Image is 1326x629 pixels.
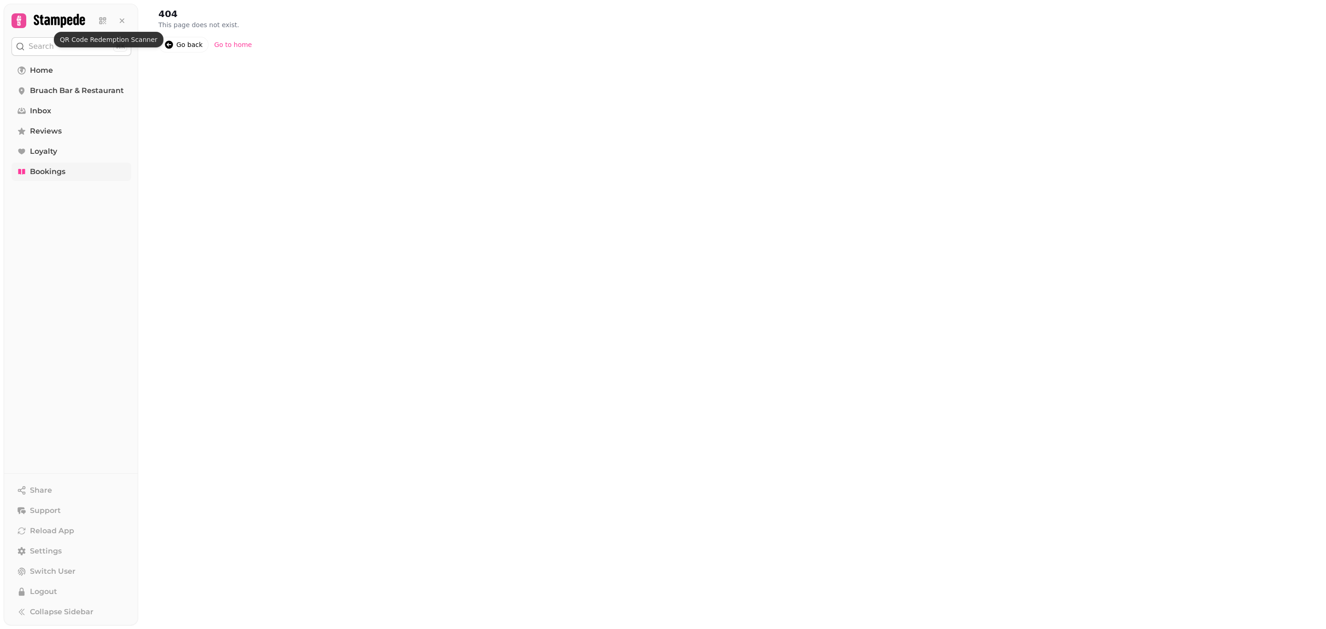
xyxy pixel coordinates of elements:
p: Search [29,41,54,52]
a: Go back [158,37,209,52]
div: Go back [176,40,203,49]
span: Share [30,485,52,496]
a: Bruach Bar & Restaurant [12,82,131,100]
span: Bookings [30,166,65,177]
span: Settings [30,546,62,557]
span: Support [30,505,61,516]
div: Go to home [214,40,252,49]
button: Reload App [12,522,131,540]
span: Bruach Bar & Restaurant [30,85,124,96]
button: Collapse Sidebar [12,603,131,621]
span: Reload App [30,525,74,536]
a: Go to home [209,37,257,52]
span: Reviews [30,126,62,137]
span: Loyalty [30,146,57,157]
h2: 404 [158,7,335,20]
a: Reviews [12,122,131,140]
button: Search⌘K [12,37,131,56]
button: Support [12,501,131,520]
a: Inbox [12,102,131,120]
span: Home [30,65,53,76]
a: Home [12,61,131,80]
a: Settings [12,542,131,560]
span: Logout [30,586,57,597]
div: QR Code Redemption Scanner [54,32,163,47]
p: This page does not exist. [158,20,394,29]
button: Logout [12,582,131,601]
a: Loyalty [12,142,131,161]
a: Bookings [12,163,131,181]
button: Switch User [12,562,131,581]
span: Inbox [30,105,51,116]
span: Switch User [30,566,76,577]
span: Collapse Sidebar [30,606,93,617]
button: Share [12,481,131,500]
